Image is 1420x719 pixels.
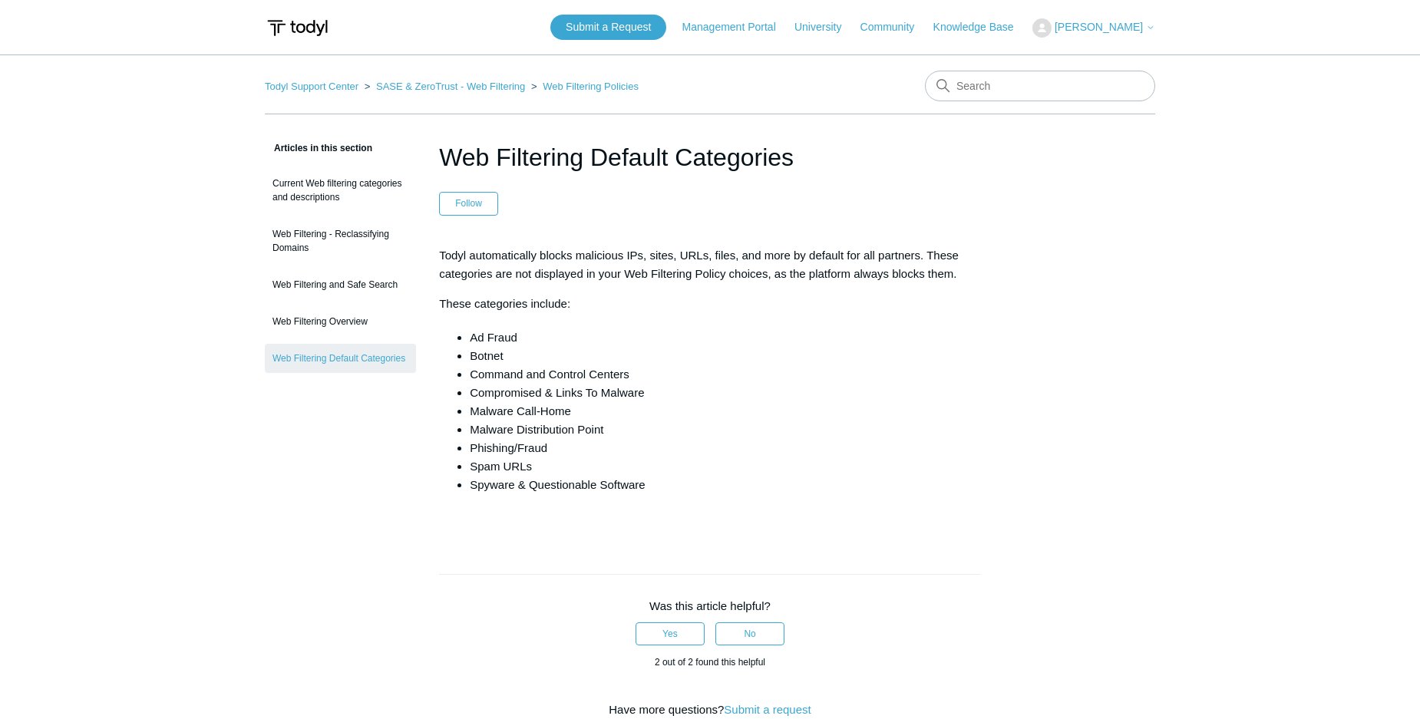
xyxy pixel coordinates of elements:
span: Was this article helpful? [649,599,771,612]
a: Web Filtering Overview [265,307,416,336]
li: Malware Call-Home [470,402,981,421]
li: Ad Fraud [470,328,981,347]
input: Search [925,71,1155,101]
a: University [794,19,857,35]
button: Follow Article [439,192,498,215]
li: Web Filtering Policies [528,81,639,92]
span: Articles in this section [265,143,372,153]
li: Botnet [470,347,981,365]
li: Spyware & Questionable Software [470,476,981,494]
a: Current Web filtering categories and descriptions [265,169,416,212]
button: This article was helpful [636,622,705,645]
li: Phishing/Fraud [470,439,981,457]
a: Submit a Request [550,15,666,40]
img: Todyl Support Center Help Center home page [265,14,330,42]
li: Todyl Support Center [265,81,362,92]
a: Management Portal [682,19,791,35]
p: Todyl automatically blocks malicious IPs, sites, URLs, files, and more by default for all partner... [439,246,981,283]
li: Compromised & Links To Malware [470,384,981,402]
a: Web Filtering Default Categories [265,344,416,373]
a: Todyl Support Center [265,81,358,92]
a: SASE & ZeroTrust - Web Filtering [376,81,525,92]
li: Malware Distribution Point [470,421,981,439]
button: This article was not helpful [715,622,784,645]
a: Knowledge Base [933,19,1029,35]
a: Submit a request [724,703,811,716]
p: These categories include: [439,295,981,313]
li: Spam URLs [470,457,981,476]
span: 2 out of 2 found this helpful [655,657,765,668]
div: Have more questions? [439,701,981,719]
h1: Web Filtering Default Categories [439,139,981,176]
button: [PERSON_NAME] [1032,18,1155,38]
a: Web Filtering Policies [543,81,639,92]
a: Community [860,19,930,35]
li: SASE & ZeroTrust - Web Filtering [362,81,528,92]
a: Web Filtering and Safe Search [265,270,416,299]
span: [PERSON_NAME] [1055,21,1143,33]
li: Command and Control Centers [470,365,981,384]
a: Web Filtering - Reclassifying Domains [265,219,416,262]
